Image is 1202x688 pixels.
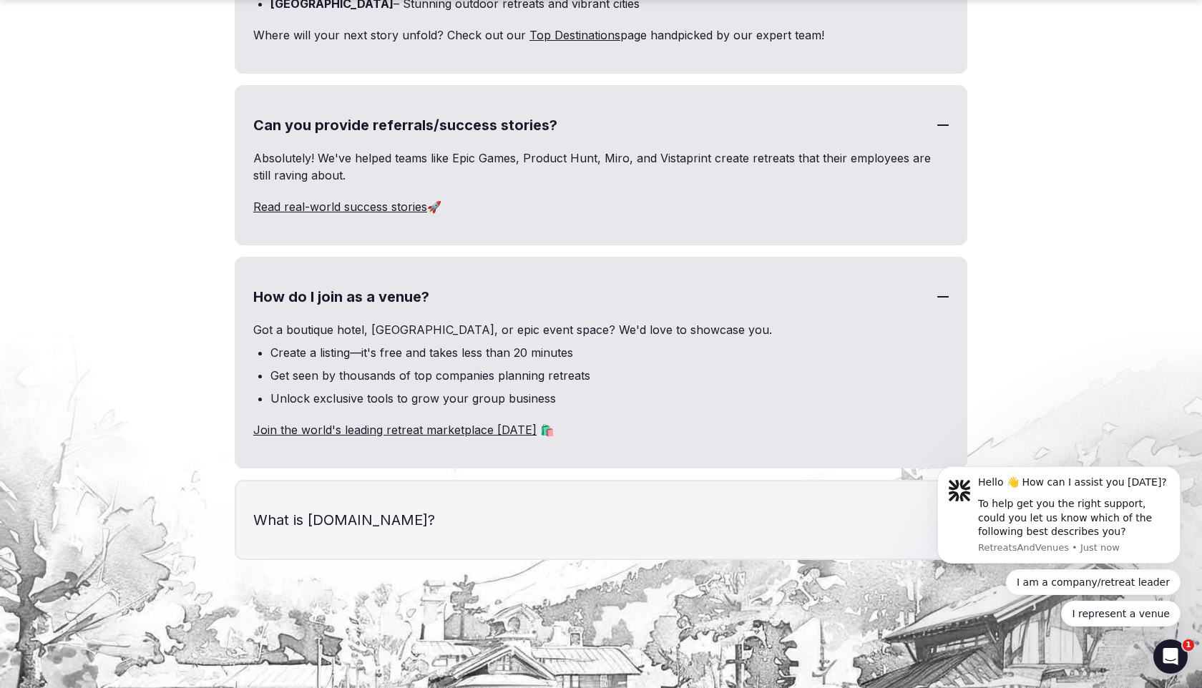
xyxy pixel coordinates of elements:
a: Join the world's leading retreat marketplace [DATE] [253,423,537,437]
p: 🛍️ [253,421,949,438]
a: Read real-world success stories [253,200,427,214]
iframe: Intercom notifications message [916,453,1202,635]
li: Unlock exclusive tools to grow your group business [270,390,949,407]
h3: What is [DOMAIN_NAME]? [236,481,966,559]
li: Get seen by thousands of top companies planning retreats [270,367,949,384]
li: Create a listing—it's free and takes less than 20 minutes [270,344,949,361]
p: Where will your next story unfold? Check out our page handpicked by our expert team! [253,26,949,44]
iframe: Intercom live chat [1153,639,1188,674]
p: Absolutely! We've helped teams like Epic Games, Product Hunt, Miro, and Vistaprint create retreat... [253,149,949,184]
p: 🚀 [253,198,949,215]
span: 1 [1183,639,1194,651]
a: Top Destinations [529,28,620,42]
h3: How do I join as a venue? [236,258,966,335]
h3: Can you provide referrals/success stories? [236,87,966,164]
